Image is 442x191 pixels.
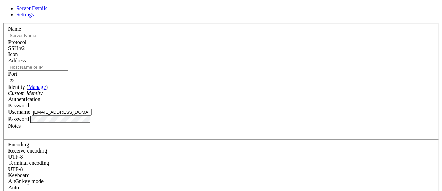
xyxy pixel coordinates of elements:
[8,45,25,51] span: SSH v2
[8,58,26,63] label: Address
[8,84,48,90] label: Identity
[8,142,29,147] label: Encoding
[32,109,92,116] input: Login Username
[8,90,434,96] div: Custom Identity
[8,166,23,172] span: UTF-8
[8,102,434,109] div: Password
[8,32,68,39] input: Server Name
[8,166,434,172] div: UTF-8
[8,172,30,178] label: Keyboard
[16,5,47,11] a: Server Details
[8,160,49,166] label: The default terminal encoding. ISO-2022 enables character map translations (like graphics maps). ...
[8,51,18,57] label: Icon
[8,154,434,160] div: UTF-8
[8,185,434,191] div: Auto
[27,84,48,90] span: ( )
[8,71,17,77] label: Port
[8,102,29,108] span: Password
[28,84,46,90] a: Manage
[8,109,30,115] label: Username
[8,90,43,96] i: Custom Identity
[8,148,47,154] label: Set the expected encoding for data received from the host. If the encodings do not match, visual ...
[16,12,34,17] a: Settings
[8,39,27,45] label: Protocol
[8,123,21,129] label: Notes
[8,96,40,102] label: Authentication
[8,116,29,122] label: Password
[8,154,23,160] span: UTF-8
[8,45,434,51] div: SSH v2
[8,26,21,32] label: Name
[8,185,19,190] span: Auto
[8,64,68,71] input: Host Name or IP
[8,77,68,84] input: Port Number
[8,178,44,184] label: Set the expected encoding for data received from the host. If the encodings do not match, visual ...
